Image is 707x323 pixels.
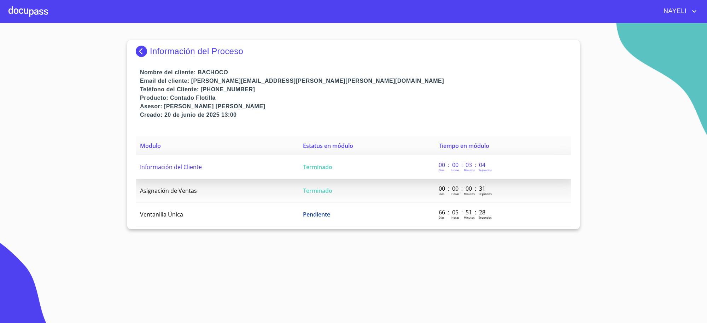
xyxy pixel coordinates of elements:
span: Tiempo en módulo [439,142,489,150]
p: Producto: Contado Flotilla [140,94,571,102]
div: Información del Proceso [136,46,571,57]
p: Horas [451,192,459,196]
span: NAYELI [658,6,690,17]
p: Dias [439,192,444,196]
p: Horas [451,215,459,219]
p: 66 : 05 : 51 : 28 [439,208,486,216]
p: Información del Proceso [150,46,243,56]
span: Modulo [140,142,161,150]
p: Horas [451,168,459,172]
p: Nombre del cliente: BACHOCO [140,68,571,77]
p: Creado: 20 de junio de 2025 13:00 [140,111,571,119]
span: Información del Cliente [140,163,202,171]
span: Terminado [303,163,332,171]
p: Dias [439,168,444,172]
p: Minutos [464,215,475,219]
p: Email del cliente: [PERSON_NAME][EMAIL_ADDRESS][PERSON_NAME][PERSON_NAME][DOMAIN_NAME] [140,77,571,85]
span: Terminado [303,187,332,195]
span: Pendiente [303,210,330,218]
span: Estatus en módulo [303,142,353,150]
p: Asesor: [PERSON_NAME] [PERSON_NAME] [140,102,571,111]
p: 00 : 00 : 03 : 04 [439,161,486,169]
button: account of current user [658,6,699,17]
p: Segundos [479,192,492,196]
p: Teléfono del Cliente: [PHONE_NUMBER] [140,85,571,94]
p: Segundos [479,215,492,219]
p: Dias [439,215,444,219]
p: Minutos [464,192,475,196]
img: Docupass spot blue [136,46,150,57]
p: Minutos [464,168,475,172]
p: Segundos [479,168,492,172]
span: Ventanilla Única [140,210,183,218]
p: 00 : 00 : 00 : 31 [439,185,486,192]
span: Asignación de Ventas [140,187,197,195]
